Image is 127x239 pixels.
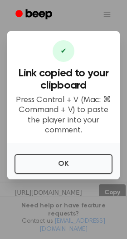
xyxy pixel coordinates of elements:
a: Beep [9,6,60,23]
p: Press Control + V (Mac: ⌘ Command + V) to paste the player into your comment. [15,95,112,136]
div: ✔ [53,40,74,62]
button: OK [15,154,112,174]
button: Open menu [96,4,118,25]
h3: Link copied to your clipboard [15,67,112,92]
